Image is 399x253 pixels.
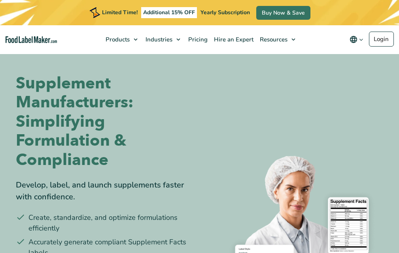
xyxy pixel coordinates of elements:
[184,25,210,54] a: Pricing
[16,179,194,203] div: Develop, label, and launch supplements faster with confidence.
[257,36,288,43] span: Resources
[16,74,194,170] h1: Supplement Manufacturers: Simplifying Formulation & Compliance
[369,32,394,47] a: Login
[210,25,256,54] a: Hire an Expert
[102,25,142,54] a: Products
[16,212,194,234] li: Create, standardize, and optimize formulations efficiently
[102,9,138,16] span: Limited Time!
[143,36,173,43] span: Industries
[141,7,197,18] span: Additional 15% OFF
[186,36,208,43] span: Pricing
[344,32,369,47] button: Change language
[142,25,184,54] a: Industries
[212,36,254,43] span: Hire an Expert
[103,36,130,43] span: Products
[200,9,250,16] span: Yearly Subscription
[256,6,310,20] a: Buy Now & Save
[6,36,57,43] a: Food Label Maker homepage
[256,25,299,54] a: Resources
